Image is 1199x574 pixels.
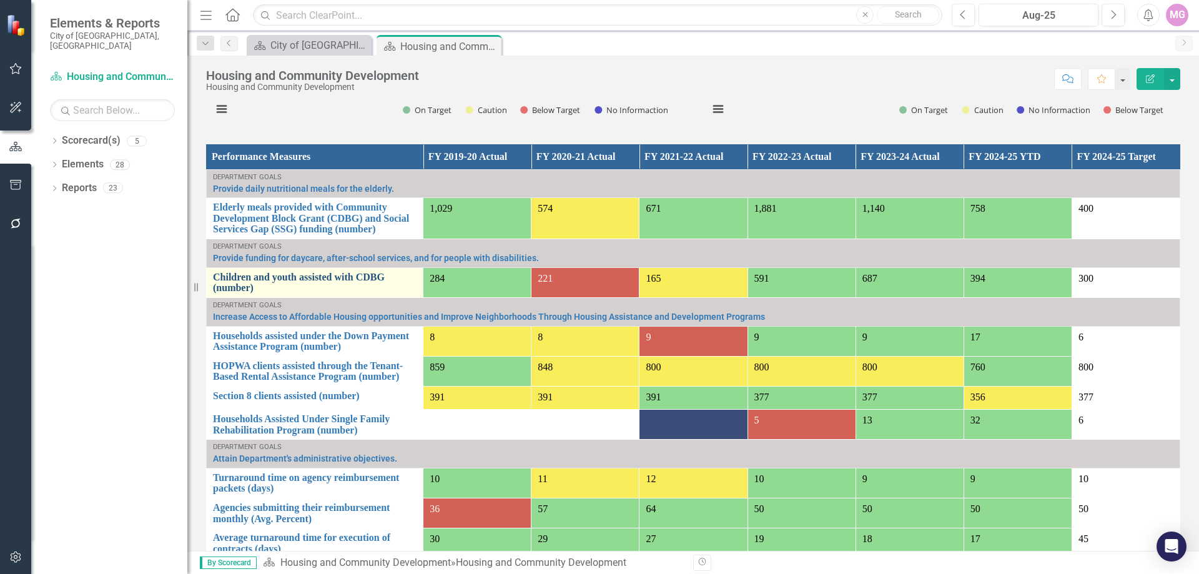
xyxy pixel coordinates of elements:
td: Double-Click to Edit Right Click for Context Menu [207,169,1180,198]
button: Show Caution [466,104,507,116]
span: 377 [862,392,877,402]
button: Show Below Target [520,104,581,116]
span: 356 [970,392,985,402]
span: 17 [970,533,980,544]
img: ClearPoint Strategy [6,14,28,36]
div: 5 [127,136,147,146]
span: 9 [754,332,759,342]
span: 10 [430,473,440,484]
span: 19 [754,533,764,544]
button: Show No Informaction [1017,104,1090,116]
span: 377 [1078,392,1093,402]
a: Housing and Community Development [280,557,451,568]
span: 165 [646,273,661,284]
span: 50 [862,503,872,514]
div: Housing and Community Development [456,557,626,568]
a: Attain Department's administrative objectives. [213,454,1173,463]
td: Double-Click to Edit Right Click for Context Menu [207,386,423,409]
span: 9 [646,332,651,342]
td: Double-Click to Edit Right Click for Context Menu [207,198,423,239]
span: 9 [862,473,867,484]
div: Department Goals [213,174,1173,181]
span: 57 [538,503,548,514]
span: By Scorecard [200,557,257,569]
span: 12 [646,473,656,484]
div: Department Goals [213,243,1173,250]
span: 377 [754,392,769,402]
span: 391 [646,392,661,402]
span: 400 [1078,203,1093,214]
td: Double-Click to Edit [1072,198,1180,239]
a: Housing and Community Development [50,70,175,84]
span: 50 [1078,503,1088,514]
span: 17 [970,332,980,342]
div: Housing and Community Development [400,39,498,54]
div: 28 [110,159,130,170]
a: Provide daily nutritional meals for the elderly. [213,184,1173,194]
span: 64 [646,503,656,514]
td: Double-Click to Edit Right Click for Context Menu [207,297,1180,326]
span: 1,029 [430,203,452,214]
span: 9 [862,332,867,342]
span: 8 [430,332,435,342]
a: Households Assisted Under Single Family Rehabilitation Program (number) [213,413,417,435]
a: Children and youth assisted with CDBG (number) [213,272,417,294]
td: Double-Click to Edit Right Click for Context Menu [207,356,423,386]
span: 800 [1078,362,1093,372]
div: Department Goals [213,302,1173,309]
span: 758 [970,203,985,214]
td: Double-Click to Edit Right Click for Context Menu [207,239,1180,268]
span: 221 [538,273,553,284]
button: Aug-25 [979,4,1098,26]
span: 1,881 [754,203,777,214]
span: 687 [862,273,877,284]
td: Double-Click to Edit [1072,498,1180,528]
span: 50 [970,503,980,514]
span: Elements & Reports [50,16,175,31]
a: Provide funding for daycare, after-school services, and for people with disabilities. [213,254,1173,263]
td: Double-Click to Edit [1072,528,1180,558]
span: 32 [970,415,980,425]
td: Double-Click to Edit [1072,267,1180,297]
div: Department Goals [213,443,1173,451]
span: 394 [970,273,985,284]
span: 10 [754,473,764,484]
span: 18 [862,533,872,544]
span: 300 [1078,273,1093,284]
td: Double-Click to Edit Right Click for Context Menu [207,267,423,297]
span: 1,140 [862,203,885,214]
span: 5 [754,415,759,425]
a: Households assisted under the Down Payment Assistance Program (number) [213,330,417,352]
a: Turnaround time on agency reimbursement packets (days) [213,472,417,494]
span: 29 [538,533,548,544]
span: 50 [754,503,764,514]
button: MG [1166,4,1188,26]
span: 8 [538,332,543,342]
button: View chart menu, Year Over Year Performance [709,101,727,118]
span: 6 [1078,415,1083,425]
a: Average turnaround time for execution of contracts (days) [213,532,417,554]
span: 671 [646,203,661,214]
a: Increase Access to Affordable Housing opportunities and Improve Neighborhoods Through Housing Ass... [213,312,1173,322]
td: Double-Click to Edit Right Click for Context Menu [207,440,1180,468]
span: 11 [538,473,547,484]
span: 30 [430,533,440,544]
span: 9 [970,473,975,484]
button: Show No Informaction [595,104,668,116]
span: 391 [430,392,445,402]
td: Double-Click to Edit Right Click for Context Menu [207,326,423,356]
td: Double-Click to Edit [1072,386,1180,409]
span: 800 [646,362,661,372]
div: City of [GEOGRAPHIC_DATA] [270,37,368,53]
text: No Informaction [1029,104,1090,116]
button: Show Caution [962,104,1004,116]
span: Search [895,9,922,19]
input: Search Below... [50,99,175,121]
a: Agencies submitting their reimbursement monthly (Avg. Percent) [213,502,417,524]
a: City of [GEOGRAPHIC_DATA] [250,37,368,53]
span: 760 [970,362,985,372]
button: Search [877,6,939,24]
span: 36 [430,503,440,514]
a: Section 8 clients assisted (number) [213,390,417,402]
